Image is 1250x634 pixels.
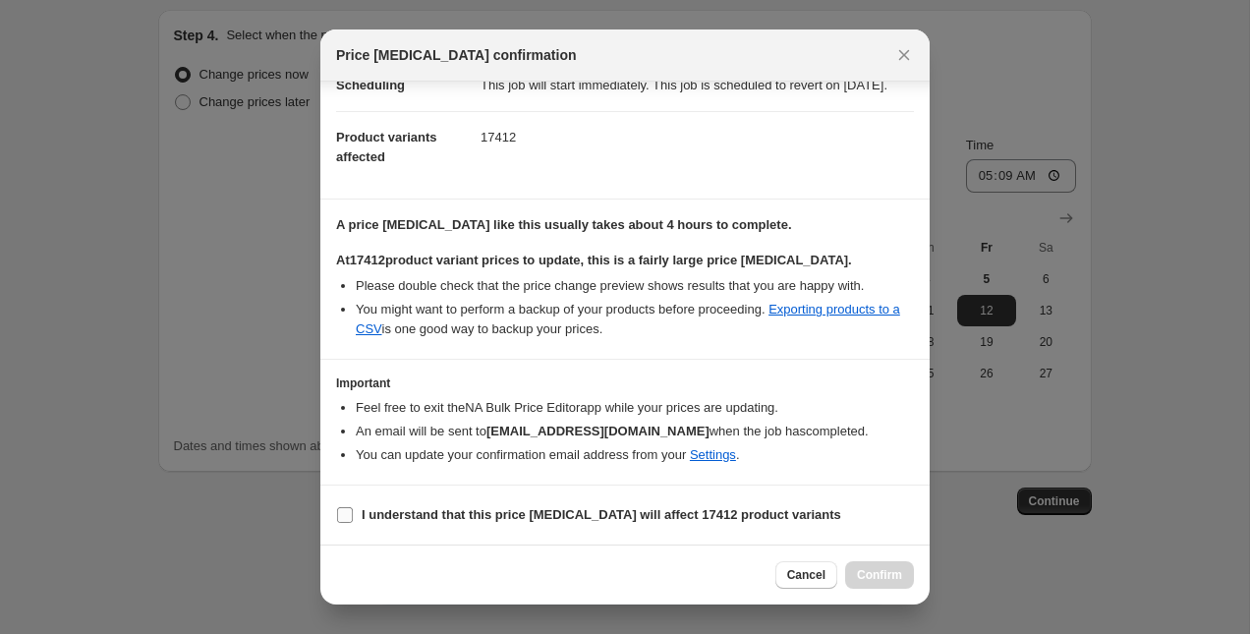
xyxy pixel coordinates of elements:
[362,507,841,522] b: I understand that this price [MEDICAL_DATA] will affect 17412 product variants
[356,398,914,418] li: Feel free to exit the NA Bulk Price Editor app while your prices are updating.
[336,375,914,391] h3: Important
[336,253,852,267] b: At 17412 product variant prices to update, this is a fairly large price [MEDICAL_DATA].
[336,217,792,232] b: A price [MEDICAL_DATA] like this usually takes about 4 hours to complete.
[486,424,710,438] b: [EMAIL_ADDRESS][DOMAIN_NAME]
[787,567,825,583] span: Cancel
[336,78,405,92] span: Scheduling
[356,445,914,465] li: You can update your confirmation email address from your .
[481,111,914,163] dd: 17412
[481,59,914,111] dd: This job will start immediately. This job is scheduled to revert on [DATE].
[356,276,914,296] li: Please double check that the price change preview shows results that you are happy with.
[336,45,577,65] span: Price [MEDICAL_DATA] confirmation
[356,302,900,336] a: Exporting products to a CSV
[356,300,914,339] li: You might want to perform a backup of your products before proceeding. is one good way to backup ...
[690,447,736,462] a: Settings
[775,561,837,589] button: Cancel
[356,422,914,441] li: An email will be sent to when the job has completed .
[890,41,918,69] button: Close
[336,130,437,164] span: Product variants affected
